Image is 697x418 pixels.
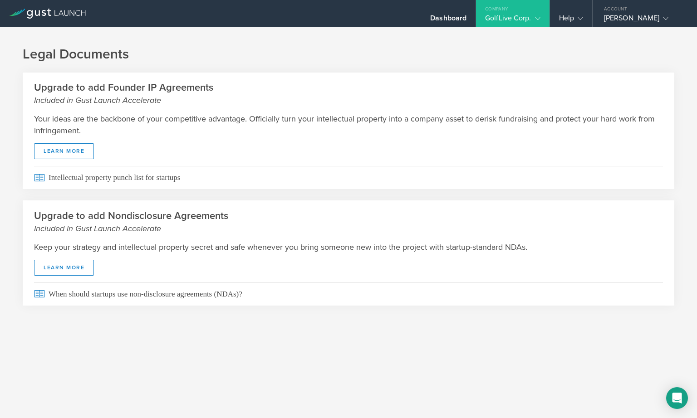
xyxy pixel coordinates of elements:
a: Learn More [34,260,94,276]
a: When should startups use non-disclosure agreements (NDAs)? [23,282,674,306]
a: Learn More [34,143,94,159]
div: Help [559,14,583,27]
h2: Upgrade to add Founder IP Agreements [34,81,663,106]
div: [PERSON_NAME] [604,14,681,27]
span: Intellectual property punch list for startups [34,166,663,189]
span: When should startups use non-disclosure agreements (NDAs)? [34,282,663,306]
small: Included in Gust Launch Accelerate [34,223,663,234]
p: Your ideas are the backbone of your competitive advantage. Officially turn your intellectual prop... [34,113,663,136]
small: Included in Gust Launch Accelerate [34,94,663,106]
h2: Upgrade to add Nondisclosure Agreements [34,209,663,234]
a: Intellectual property punch list for startups [23,166,674,189]
div: Open Intercom Messenger [666,387,688,409]
div: Dashboard [430,14,466,27]
div: GolfLive Corp. [485,14,540,27]
h1: Legal Documents [23,45,674,63]
p: Keep your strategy and intellectual property secret and safe whenever you bring someone new into ... [34,241,663,253]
